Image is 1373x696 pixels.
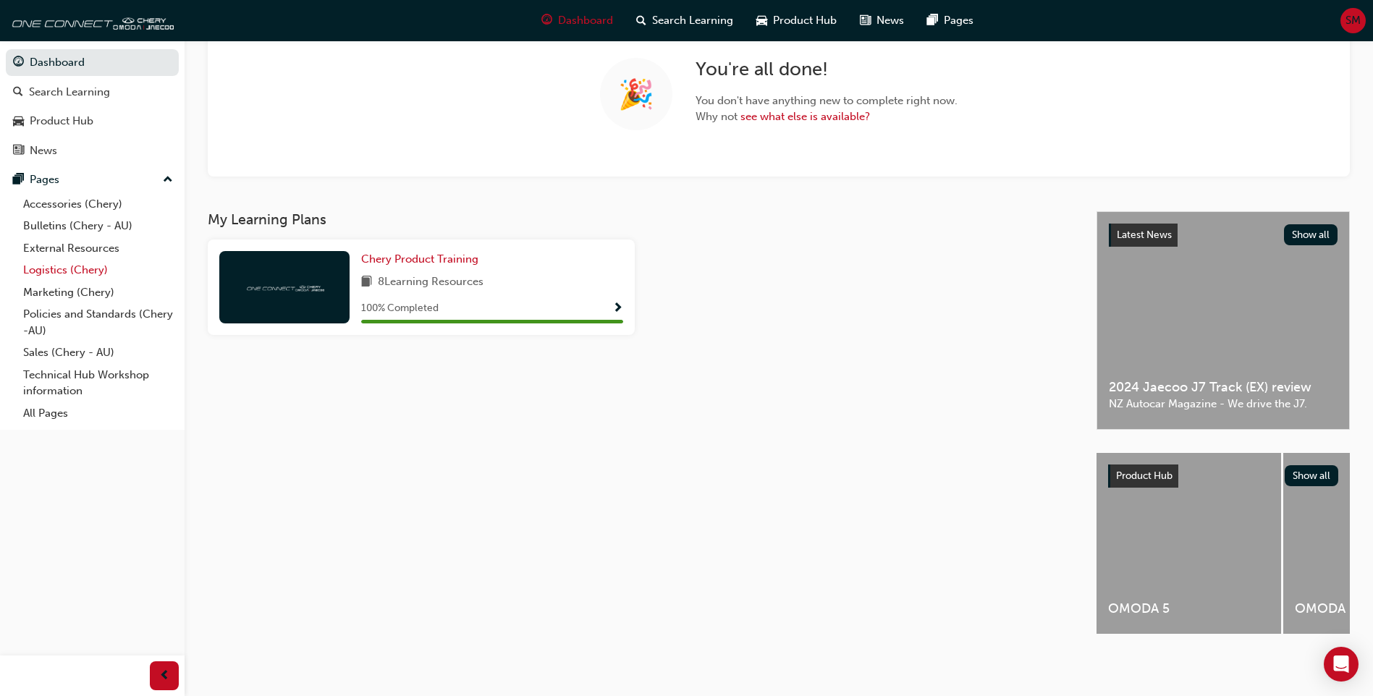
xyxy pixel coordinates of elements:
[361,300,439,317] span: 100 % Completed
[612,300,623,318] button: Show Progress
[208,211,1073,228] h3: My Learning Plans
[17,193,179,216] a: Accessories (Chery)
[876,12,904,29] span: News
[740,110,870,123] a: see what else is available?
[1117,229,1172,241] span: Latest News
[17,215,179,237] a: Bulletins (Chery - AU)
[6,46,179,166] button: DashboardSearch LearningProduct HubNews
[6,166,179,193] button: Pages
[860,12,871,30] span: news-icon
[696,109,958,125] span: Why not
[756,12,767,30] span: car-icon
[17,259,179,281] a: Logistics (Chery)
[848,6,916,35] a: news-iconNews
[13,56,24,69] span: guage-icon
[163,171,173,190] span: up-icon
[1109,396,1338,412] span: NZ Autocar Magazine - We drive the J7.
[6,137,179,164] a: News
[6,79,179,106] a: Search Learning
[944,12,973,29] span: Pages
[916,6,985,35] a: pages-iconPages
[1097,453,1281,634] a: OMODA 5
[1116,470,1173,482] span: Product Hub
[29,84,110,101] div: Search Learning
[13,145,24,158] span: news-icon
[7,6,174,35] img: oneconnect
[17,402,179,425] a: All Pages
[745,6,848,35] a: car-iconProduct Hub
[696,58,958,81] h2: You're all done!
[361,251,484,268] a: Chery Product Training
[13,115,24,128] span: car-icon
[17,364,179,402] a: Technical Hub Workshop information
[6,108,179,135] a: Product Hub
[530,6,625,35] a: guage-iconDashboard
[1340,8,1366,33] button: SM
[13,174,24,187] span: pages-icon
[361,273,372,292] span: book-icon
[612,302,623,315] span: Show Progress
[17,237,179,260] a: External Resources
[361,252,478,266] span: Chery Product Training
[6,49,179,76] a: Dashboard
[1324,647,1359,682] div: Open Intercom Messenger
[378,273,483,292] span: 8 Learning Resources
[30,171,59,188] div: Pages
[159,667,170,685] span: prev-icon
[618,86,654,103] span: 🎉
[636,12,646,30] span: search-icon
[17,303,179,341] a: Policies and Standards (Chery -AU)
[17,281,179,304] a: Marketing (Chery)
[1284,224,1338,245] button: Show all
[1109,379,1338,396] span: 2024 Jaecoo J7 Track (EX) review
[625,6,745,35] a: search-iconSearch Learning
[1097,211,1350,430] a: Latest NewsShow all2024 Jaecoo J7 Track (EX) reviewNZ Autocar Magazine - We drive the J7.
[927,12,938,30] span: pages-icon
[696,93,958,109] span: You don't have anything new to complete right now.
[1285,465,1339,486] button: Show all
[1108,600,1270,617] span: OMODA 5
[30,113,93,130] div: Product Hub
[541,12,552,30] span: guage-icon
[17,341,179,364] a: Sales (Chery - AU)
[30,143,57,159] div: News
[1109,224,1338,247] a: Latest NewsShow all
[652,12,733,29] span: Search Learning
[245,280,324,294] img: oneconnect
[1108,464,1338,488] a: Product HubShow all
[1345,12,1361,29] span: SM
[773,12,837,29] span: Product Hub
[558,12,613,29] span: Dashboard
[13,86,23,99] span: search-icon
